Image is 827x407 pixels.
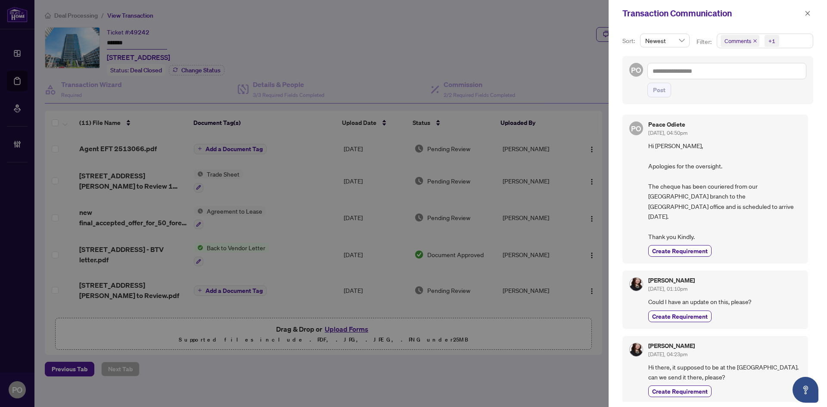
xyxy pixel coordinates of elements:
[652,312,708,321] span: Create Requirement
[648,297,801,307] span: Could I have an update on this, please?
[648,286,687,292] span: [DATE], 01:10pm
[648,343,695,349] h5: [PERSON_NAME]
[622,36,637,46] p: Sort:
[631,64,641,76] span: PO
[648,385,712,397] button: Create Requirement
[724,37,751,45] span: Comments
[622,7,802,20] div: Transaction Communication
[630,343,643,356] img: Profile Icon
[648,277,695,283] h5: [PERSON_NAME]
[768,37,775,45] div: +1
[631,123,641,134] span: PO
[648,311,712,322] button: Create Requirement
[647,83,671,97] button: Post
[721,35,759,47] span: Comments
[648,362,801,382] span: Hi there, it supposed to be at the [GEOGRAPHIC_DATA]. can we send it there, please?
[648,351,687,357] span: [DATE], 04:23pm
[648,245,712,257] button: Create Requirement
[753,39,757,43] span: close
[648,121,687,127] h5: Peace Odiete
[648,141,801,242] span: Hi [PERSON_NAME], Apologies for the oversight. The cheque has been couriered from our [GEOGRAPHIC...
[805,10,811,16] span: close
[630,278,643,291] img: Profile Icon
[648,130,687,136] span: [DATE], 04:50pm
[696,37,713,47] p: Filter:
[652,246,708,255] span: Create Requirement
[793,377,818,403] button: Open asap
[652,387,708,396] span: Create Requirement
[645,34,684,47] span: Newest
